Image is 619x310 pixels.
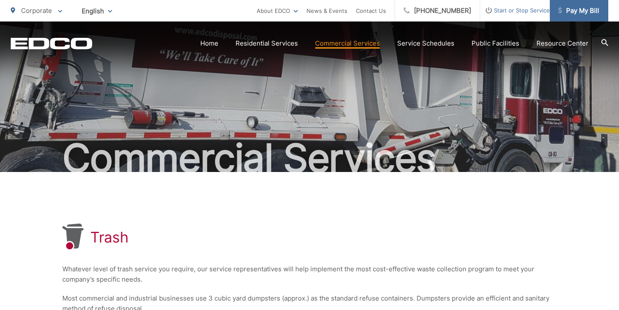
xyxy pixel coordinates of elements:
[11,137,608,180] h2: Commercial Services
[315,38,380,49] a: Commercial Services
[62,264,557,285] p: Whatever level of trash service you require, our service representatives will help implement the ...
[472,38,519,49] a: Public Facilities
[21,6,52,15] span: Corporate
[306,6,347,16] a: News & Events
[200,38,218,49] a: Home
[536,38,588,49] a: Resource Center
[90,229,129,246] h1: Trash
[356,6,386,16] a: Contact Us
[236,38,298,49] a: Residential Services
[75,3,119,18] span: English
[257,6,298,16] a: About EDCO
[558,6,599,16] span: Pay My Bill
[397,38,454,49] a: Service Schedules
[11,37,92,49] a: EDCD logo. Return to the homepage.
